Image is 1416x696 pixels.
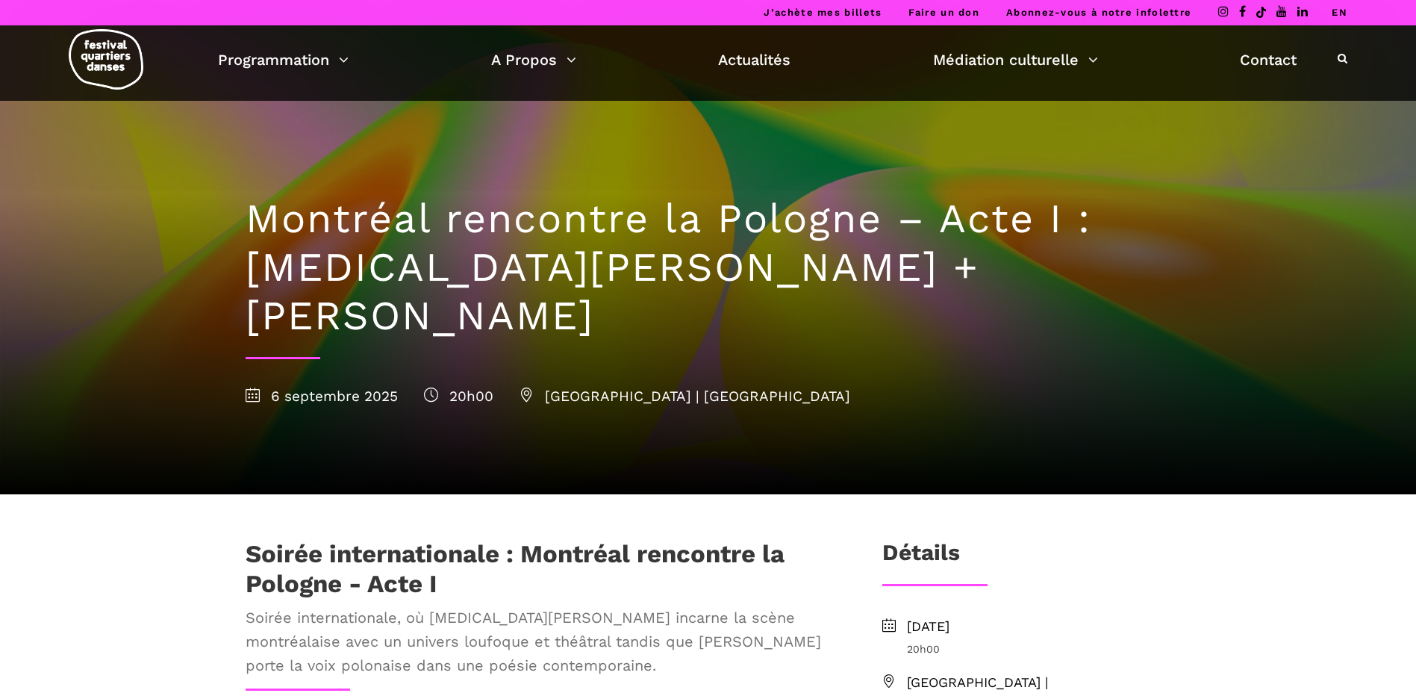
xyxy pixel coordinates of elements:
a: J’achète mes billets [764,7,882,18]
h1: Montréal rencontre la Pologne – Acte I : [MEDICAL_DATA][PERSON_NAME] + [PERSON_NAME] [246,195,1171,340]
a: Contact [1240,47,1297,72]
img: logo-fqd-med [69,29,143,90]
span: 20h00 [907,641,1171,657]
span: 20h00 [424,388,493,405]
a: Abonnez-vous à notre infolettre [1006,7,1191,18]
a: Programmation [218,47,349,72]
a: A Propos [491,47,576,72]
span: Soirée internationale, où [MEDICAL_DATA][PERSON_NAME] incarne la scène montréalaise avec un unive... [246,606,834,677]
a: EN [1332,7,1347,18]
span: 6 septembre 2025 [246,388,398,405]
a: Actualités [718,47,790,72]
a: Faire un don [908,7,979,18]
span: [GEOGRAPHIC_DATA] | [GEOGRAPHIC_DATA] [520,388,850,405]
span: [DATE] [907,616,1171,638]
h3: Détails [882,539,960,577]
h1: Soirée internationale : Montréal rencontre la Pologne - Acte I [246,539,834,598]
a: Médiation culturelle [933,47,1098,72]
